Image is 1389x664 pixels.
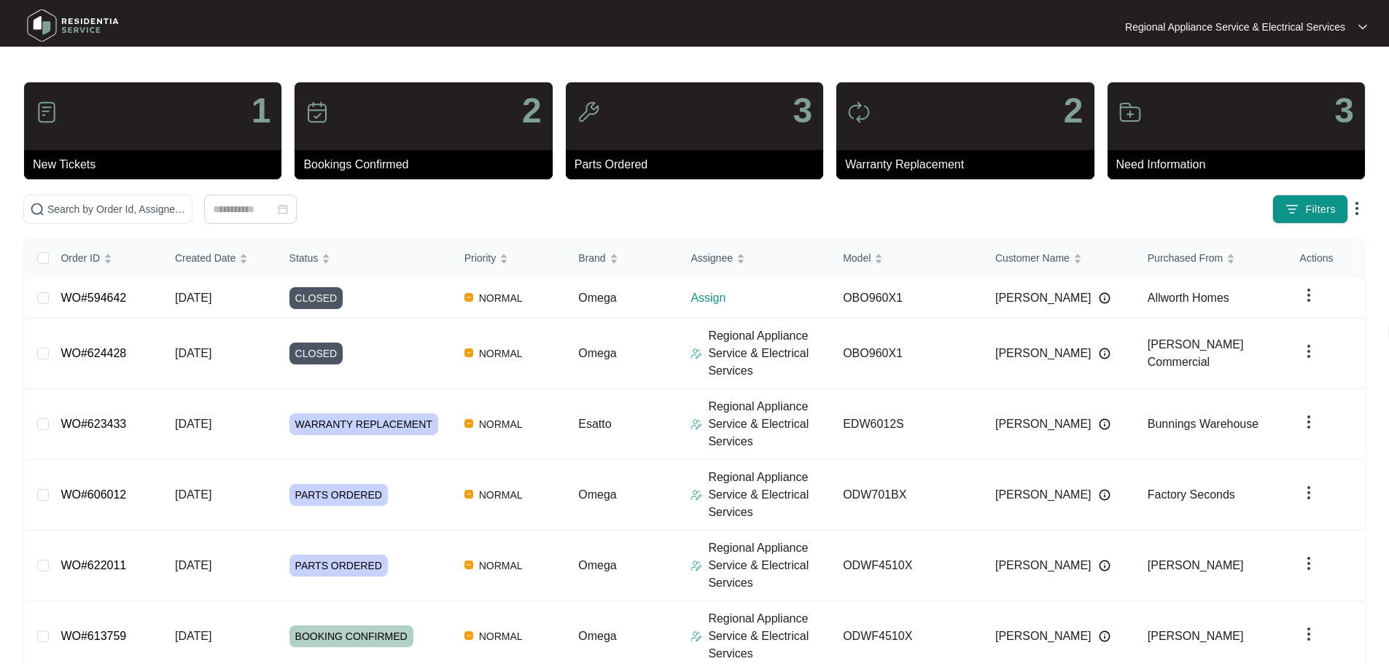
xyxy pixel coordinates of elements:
[175,559,211,571] span: [DATE]
[578,488,616,501] span: Omega
[464,490,473,499] img: Vercel Logo
[843,250,871,266] span: Model
[847,101,871,124] img: icon
[708,398,831,450] p: Regional Appliance Service & Electrical Services
[453,239,567,278] th: Priority
[708,610,831,663] p: Regional Appliance Service & Electrical Services
[679,239,831,278] th: Assignee
[61,292,126,304] a: WO#594642
[289,343,343,364] span: CLOSED
[575,156,823,173] p: Parts Ordered
[567,239,679,278] th: Brand
[61,418,126,430] a: WO#623433
[303,156,552,173] p: Bookings Confirmed
[464,293,473,302] img: Vercel Logo
[690,250,733,266] span: Assignee
[831,531,984,601] td: ODWF4510X
[1348,200,1366,217] img: dropdown arrow
[1148,559,1244,571] span: [PERSON_NAME]
[1099,560,1110,571] img: Info icon
[845,156,1094,173] p: Warranty Replacement
[1300,625,1318,643] img: dropdown arrow
[578,418,611,430] span: Esatto
[289,250,319,266] span: Status
[1116,156,1365,173] p: Need Information
[1099,292,1110,304] img: Info icon
[1148,292,1229,304] span: Allworth Homes
[1148,338,1244,368] span: [PERSON_NAME] Commercial
[1288,239,1364,278] th: Actions
[61,559,126,571] a: WO#622011
[1148,488,1235,501] span: Factory Seconds
[1148,630,1244,642] span: [PERSON_NAME]
[577,101,600,124] img: icon
[289,287,343,309] span: CLOSED
[175,630,211,642] span: [DATE]
[473,557,529,574] span: NORMAL
[1305,202,1336,217] span: Filters
[49,239,163,278] th: Order ID
[708,469,831,521] p: Regional Appliance Service & Electrical Services
[1099,348,1110,359] img: Info icon
[473,628,529,645] span: NORMAL
[1148,418,1258,430] span: Bunnings Warehouse
[1300,555,1318,572] img: dropdown arrow
[831,239,984,278] th: Model
[1358,23,1367,31] img: dropdown arrow
[1125,20,1345,34] p: Regional Appliance Service & Electrical Services
[578,559,616,571] span: Omega
[995,628,1092,645] span: [PERSON_NAME]
[47,201,186,217] input: Search by Order Id, Assignee Name, Customer Name, Brand and Model
[708,539,831,592] p: Regional Appliance Service & Electrical Services
[690,348,702,359] img: Assigner Icon
[473,486,529,504] span: NORMAL
[473,345,529,362] span: NORMAL
[690,489,702,501] img: Assigner Icon
[690,630,702,642] img: Assigner Icon
[690,289,831,307] p: Assign
[1300,343,1318,360] img: dropdown arrow
[252,93,271,128] p: 1
[61,250,100,266] span: Order ID
[289,484,388,506] span: PARTS ORDERED
[473,415,529,433] span: NORMAL
[30,202,44,216] img: search-icon
[1148,250,1223,266] span: Purchased From
[1136,239,1288,278] th: Purchased From
[175,418,211,430] span: [DATE]
[831,389,984,460] td: EDW6012S
[175,292,211,304] span: [DATE]
[578,250,605,266] span: Brand
[1300,286,1318,304] img: dropdown arrow
[831,319,984,389] td: OBO960X1
[306,101,329,124] img: icon
[1334,93,1354,128] p: 3
[690,418,702,430] img: Assigner Icon
[33,156,281,173] p: New Tickets
[1285,202,1299,216] img: filter icon
[175,488,211,501] span: [DATE]
[690,560,702,571] img: Assigner Icon
[464,561,473,569] img: Vercel Logo
[1099,489,1110,501] img: Info icon
[578,347,616,359] span: Omega
[61,347,126,359] a: WO#624428
[522,93,542,128] p: 2
[175,347,211,359] span: [DATE]
[61,488,126,501] a: WO#606012
[35,101,58,124] img: icon
[1300,484,1318,501] img: dropdown arrow
[578,630,616,642] span: Omega
[995,289,1092,307] span: [PERSON_NAME]
[464,419,473,428] img: Vercel Logo
[1064,93,1083,128] p: 2
[1099,630,1110,642] img: Info icon
[831,460,984,531] td: ODW701BX
[995,557,1092,574] span: [PERSON_NAME]
[464,250,497,266] span: Priority
[1099,418,1110,430] img: Info icon
[464,348,473,357] img: Vercel Logo
[278,239,453,278] th: Status
[793,93,812,128] p: 3
[61,630,126,642] a: WO#613759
